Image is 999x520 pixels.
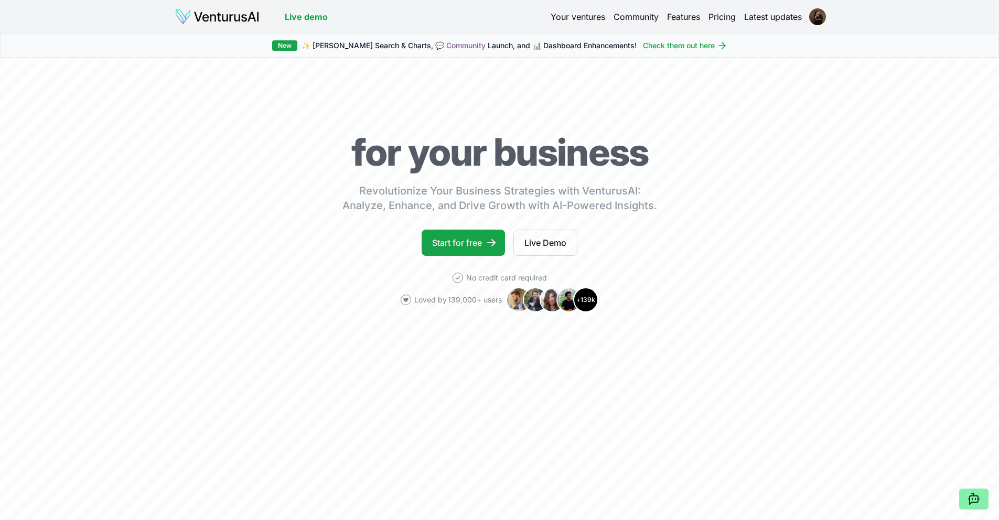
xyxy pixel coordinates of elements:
[551,10,605,23] a: Your ventures
[708,10,736,23] a: Pricing
[667,10,700,23] a: Features
[175,8,260,25] img: logo
[272,40,297,51] div: New
[540,287,565,312] img: Avatar 3
[643,40,727,51] a: Check them out here
[744,10,802,23] a: Latest updates
[422,230,505,256] a: Start for free
[446,41,486,50] a: Community
[809,8,826,25] img: ALV-UjVfCJRTXzp5I9BGQdAZvdfsM6DbzOxfmF0-Qx7wWPePU1Ur4CKxQM0IrHeg8DeDGegcZZIjiB5WvDO3VtcX12sGyNkTZ...
[285,10,328,23] a: Live demo
[506,287,531,312] img: Avatar 1
[523,287,548,312] img: Avatar 2
[614,10,659,23] a: Community
[556,287,582,312] img: Avatar 4
[302,40,637,51] span: ✨ [PERSON_NAME] Search & Charts, 💬 Launch, and 📊 Dashboard Enhancements!
[513,230,577,256] a: Live Demo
